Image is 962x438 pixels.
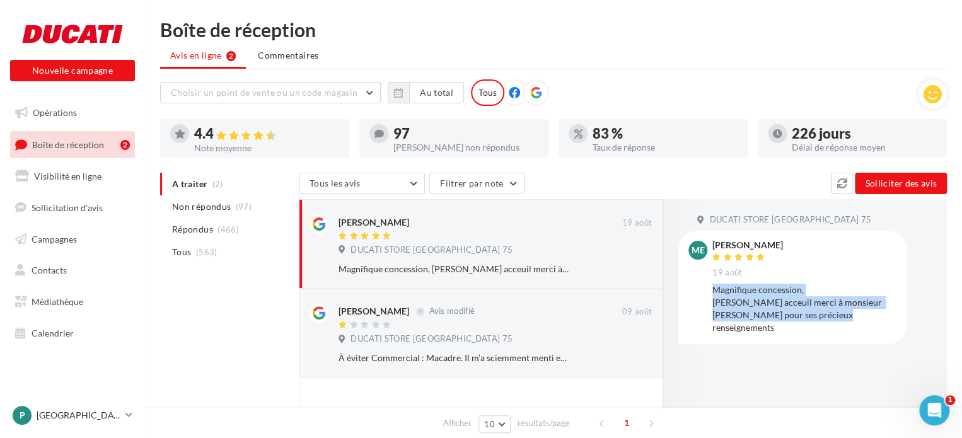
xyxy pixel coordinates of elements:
[339,305,409,318] div: [PERSON_NAME]
[160,82,381,103] button: Choisir un point de vente ou un code magasin
[593,127,738,141] div: 83 %
[622,217,652,229] span: 19 août
[8,320,137,347] a: Calendrier
[429,306,475,316] span: Avis modifié
[709,214,871,226] span: DUCATI STORE [GEOGRAPHIC_DATA] 75
[8,100,137,126] a: Opérations
[792,143,937,152] div: Délai de réponse moyen
[443,417,472,429] span: Afficher
[855,173,947,194] button: Solliciter des avis
[8,163,137,190] a: Visibilité en ligne
[8,195,137,221] a: Sollicitation d'avis
[171,87,357,98] span: Choisir un point de vente ou un code magasin
[478,415,511,433] button: 10
[20,409,25,422] span: P
[617,413,637,433] span: 1
[339,352,570,364] div: À éviter Commercial : Macadre. Il m’a sciemment menti en me promettant une livraison avant fermet...
[194,127,339,141] div: 4.4
[172,223,213,236] span: Répondus
[8,257,137,284] a: Contacts
[8,226,137,253] a: Campagnes
[622,306,652,318] span: 09 août
[32,202,103,213] span: Sollicitation d'avis
[310,178,361,188] span: Tous les avis
[217,224,239,234] span: (466)
[258,49,318,62] span: Commentaires
[409,82,464,103] button: Au total
[33,107,77,118] span: Opérations
[120,140,130,150] div: 2
[10,403,135,427] a: P [GEOGRAPHIC_DATA]
[792,127,937,141] div: 226 jours
[339,216,409,229] div: [PERSON_NAME]
[172,246,191,258] span: Tous
[518,417,570,429] span: résultats/page
[32,296,83,307] span: Médiathèque
[471,79,504,106] div: Tous
[945,395,955,405] span: 1
[236,202,252,212] span: (97)
[8,131,137,158] a: Boîte de réception2
[196,247,217,257] span: (563)
[8,289,137,315] a: Médiathèque
[712,241,783,250] div: [PERSON_NAME]
[339,263,570,275] div: Magnifique concession, [PERSON_NAME] acceuil merci à monsieur [PERSON_NAME] pour ses précieux ren...
[37,409,120,422] p: [GEOGRAPHIC_DATA]
[712,284,896,334] div: Magnifique concession, [PERSON_NAME] acceuil merci à monsieur [PERSON_NAME] pour ses précieux ren...
[388,82,464,103] button: Au total
[10,60,135,81] button: Nouvelle campagne
[429,173,524,194] button: Filtrer par note
[351,245,513,256] span: DUCATI STORE [GEOGRAPHIC_DATA] 75
[32,265,67,275] span: Contacts
[351,333,513,345] span: DUCATI STORE [GEOGRAPHIC_DATA] 75
[692,244,705,256] span: ME
[194,144,339,153] div: Note moyenne
[160,20,947,39] div: Boîte de réception
[34,171,101,182] span: Visibilité en ligne
[484,419,495,429] span: 10
[172,200,231,213] span: Non répondus
[393,127,538,141] div: 97
[299,173,425,194] button: Tous les avis
[32,233,77,244] span: Campagnes
[32,328,74,338] span: Calendrier
[919,395,949,425] iframe: Intercom live chat
[393,143,538,152] div: [PERSON_NAME] non répondus
[712,267,742,279] span: 19 août
[593,143,738,152] div: Taux de réponse
[32,139,104,149] span: Boîte de réception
